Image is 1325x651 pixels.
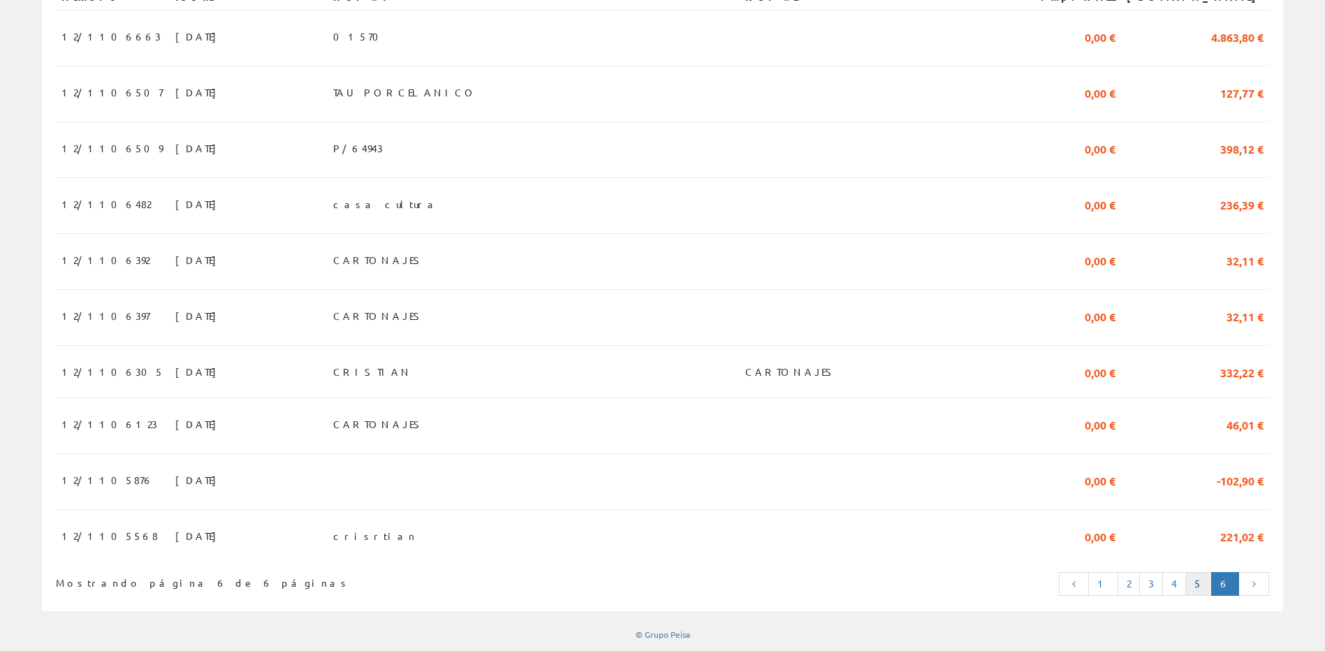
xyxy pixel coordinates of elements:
span: 12/1106392 [61,248,149,272]
span: P/64943 [333,136,383,160]
span: [DATE] [175,412,224,436]
span: 0,00 € [1085,468,1115,492]
span: 12/1106305 [61,360,164,383]
span: CARTONAJES [333,412,426,436]
span: 221,02 € [1220,524,1264,548]
a: 4 [1162,572,1186,596]
a: Página anterior [1059,572,1090,596]
span: 12/1106123 [61,412,157,436]
a: 2 [1118,572,1140,596]
span: [DATE] [175,360,224,383]
span: 0,00 € [1085,524,1115,548]
span: 398,12 € [1220,136,1264,160]
span: 0,00 € [1085,360,1115,383]
div: © Grupo Peisa [42,629,1283,641]
span: 236,39 € [1220,192,1264,216]
span: casa cultura [333,192,439,216]
span: 0,00 € [1085,80,1115,104]
span: 0,00 € [1085,192,1115,216]
span: -102,90 € [1217,468,1264,492]
span: [DATE] [175,468,224,492]
span: 12/1106663 [61,24,161,48]
span: 01570 [333,24,387,48]
span: 127,77 € [1220,80,1264,104]
span: [DATE] [175,248,224,272]
span: 0,00 € [1085,412,1115,436]
span: CRISTIAN [333,360,412,383]
a: 5 [1185,572,1212,596]
span: 32,11 € [1227,248,1264,272]
span: 4.863,80 € [1211,24,1264,48]
span: CARTONAJES [333,248,426,272]
span: 332,22 € [1220,360,1264,383]
span: [DATE] [175,524,224,548]
span: [DATE] [175,136,224,160]
div: Mostrando página 6 de 6 páginas [56,571,549,590]
span: [DATE] [175,192,224,216]
span: 0,00 € [1085,304,1115,328]
span: 12/1106397 [61,304,149,328]
a: Página siguiente [1238,572,1269,596]
span: 12/1106507 [61,80,163,104]
span: [DATE] [175,80,224,104]
span: 46,01 € [1227,412,1264,436]
span: 12/1105876 [61,468,154,492]
span: 12/1105568 [61,524,158,548]
a: Página actual [1211,572,1239,596]
span: [DATE] [175,24,224,48]
span: crisrtian [333,524,417,548]
span: TAU PORCELANICO [333,80,477,104]
span: 12/1106509 [61,136,163,160]
a: 3 [1139,572,1163,596]
span: 0,00 € [1085,136,1115,160]
span: 0,00 € [1085,248,1115,272]
a: 1 [1088,572,1118,596]
span: CARTONAJES [333,304,426,328]
span: 12/1106482 [61,192,151,216]
span: [DATE] [175,304,224,328]
span: 0,00 € [1085,24,1115,48]
span: 32,11 € [1227,304,1264,328]
span: CARTONAJES [745,360,838,383]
